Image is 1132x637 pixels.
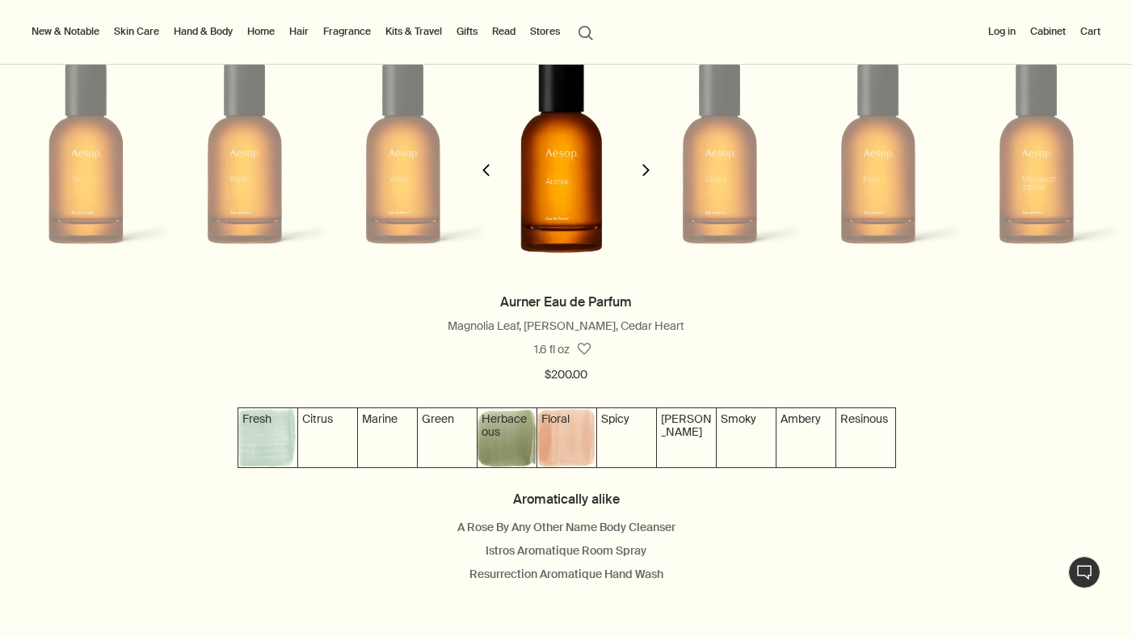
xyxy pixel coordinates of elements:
[320,22,374,41] a: Fragrance
[545,365,587,385] span: $200.00
[457,520,675,534] a: A Rose By Any Other Name Body Cleanser
[527,22,563,41] button: Stores
[486,543,646,558] a: Istros Aromatique Room Spray
[478,408,537,467] img: Textured forest green background
[721,411,756,426] span: Smoky
[170,22,236,41] a: Hand & Body
[657,408,716,467] img: Textured purple background
[111,22,162,41] a: Skin Care
[453,22,481,41] a: Gifts
[541,411,570,426] span: Floral
[422,411,454,426] span: Green
[630,28,663,291] button: next
[238,408,297,467] img: Textured grey-blue background
[242,411,271,426] span: Fresh
[571,16,600,47] button: Open search
[661,411,712,439] span: [PERSON_NAME]
[534,342,570,356] span: 1.6 fl oz
[1068,556,1100,588] button: Live Assistance
[489,22,519,41] a: Read
[16,488,1116,510] h4: Aromatically alike
[597,408,656,467] img: Textured rose pink background
[781,411,821,426] span: Ambery
[717,408,776,467] img: Textured grey-purple background
[1077,22,1104,41] button: Cart
[537,408,596,467] img: Textured salmon pink background
[28,22,103,41] button: New & Notable
[500,293,632,310] a: Aurner Eau de Parfum
[985,22,1019,41] button: Log in
[302,411,333,426] span: Citrus
[358,408,417,467] img: Textured grey-green background
[1027,22,1069,41] a: Cabinet
[840,411,888,426] span: Resinous
[362,411,398,426] span: Marine
[468,6,654,302] img: Aurner Eau de Parfum in amber bottle.
[382,22,445,41] a: Kits & Travel
[482,411,527,439] span: Herbaceous
[244,22,278,41] a: Home
[776,408,835,467] img: Textured gold background
[836,408,895,467] img: Textured brown background
[601,411,629,426] span: Spicy
[570,335,599,364] button: Save to cabinet
[469,28,502,291] button: previous
[469,567,663,581] a: Resurrection Aromatique Hand Wash
[418,408,477,467] img: Textured green background
[286,22,312,41] a: Hair
[298,408,357,467] img: Textured yellow background
[16,317,1116,336] div: Magnolia Leaf, [PERSON_NAME], Cedar Heart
